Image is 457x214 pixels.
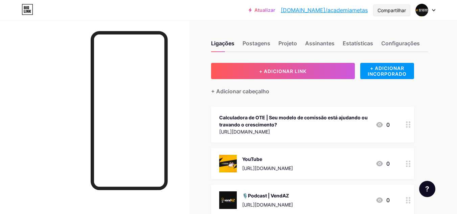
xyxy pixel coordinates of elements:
[242,165,293,171] font: [URL][DOMAIN_NAME]
[278,40,297,47] font: Projeto
[243,40,270,47] font: Postagens
[378,7,406,13] font: Compartilhar
[381,40,420,47] font: Configurações
[242,156,262,162] font: YouTube
[386,160,390,167] font: 0
[415,4,428,17] img: academiametas
[219,155,237,172] img: YouTube
[386,197,390,204] font: 0
[343,40,373,47] font: Estatísticas
[211,88,269,95] font: + Adicionar cabeçalho
[242,202,293,208] font: [URL][DOMAIN_NAME]
[259,68,306,74] font: + ADICIONAR LINK
[254,7,275,13] font: Atualizar
[368,65,407,77] font: + ADICIONAR INCORPORADO
[219,115,368,127] font: Calculadora de OTE | Seu modelo de comissão está ajudando ou travando o crescimento?
[281,7,368,14] font: [DOMAIN_NAME]/academiametas
[242,193,289,198] font: 🎙️Podcast | VendAZ
[211,40,234,47] font: Ligações
[281,6,368,14] a: [DOMAIN_NAME]/academiametas
[219,129,270,135] font: [URL][DOMAIN_NAME]
[211,63,355,79] button: + ADICIONAR LINK
[386,121,390,128] font: 0
[219,191,237,209] img: 🎙️Podcast | VendAZ
[305,40,335,47] font: Assinantes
